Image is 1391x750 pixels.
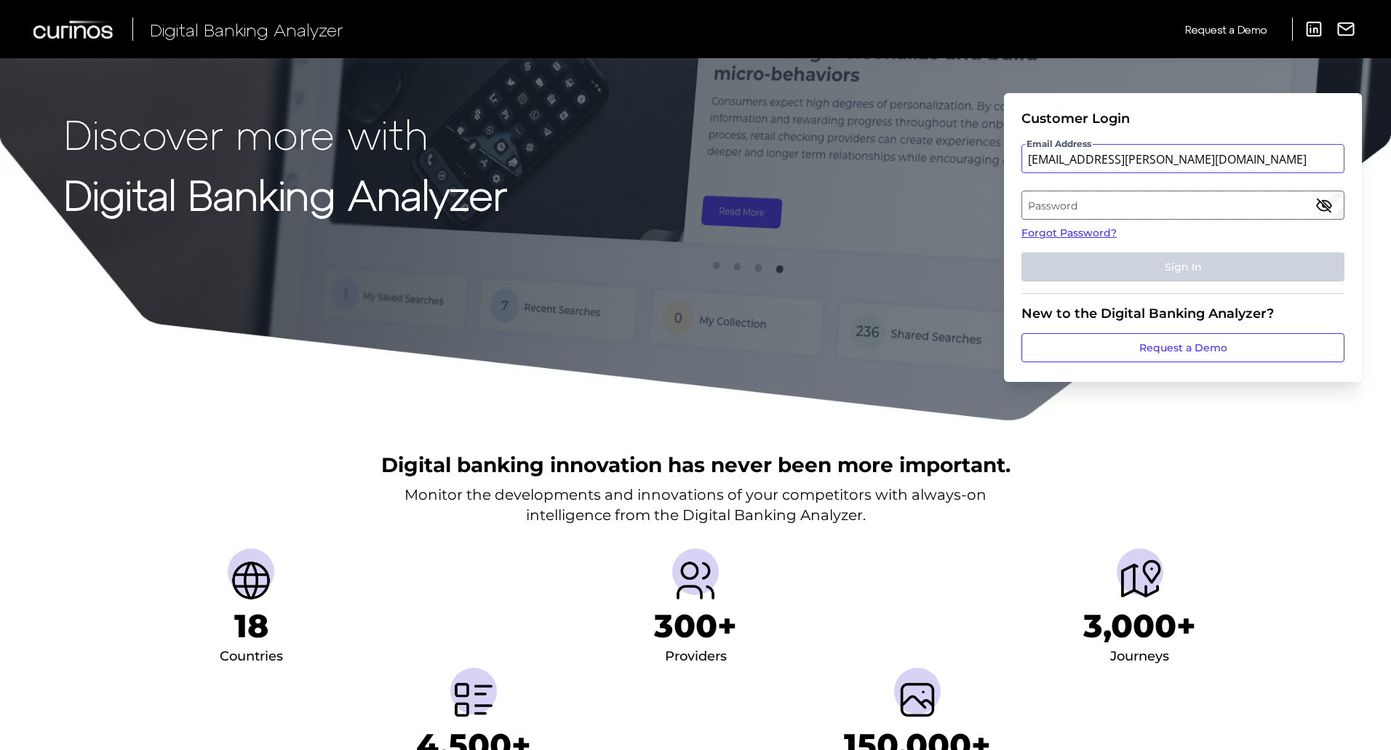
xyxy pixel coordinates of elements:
button: Sign In [1021,252,1344,282]
p: Discover more with [64,111,507,156]
img: Countries [228,557,274,604]
strong: Digital Banking Analyzer [64,169,507,218]
span: Request a Demo [1185,23,1267,36]
a: Request a Demo [1185,17,1267,41]
img: Journeys [1117,557,1163,604]
span: Email Address [1025,138,1093,150]
label: Password [1022,192,1343,218]
h1: 300+ [654,607,737,645]
img: Providers [672,557,719,604]
h1: 3,000+ [1083,607,1196,645]
img: Screenshots [894,677,941,723]
img: Curinos [33,20,115,39]
h2: Digital banking innovation has never been more important. [381,451,1011,479]
div: Customer Login [1021,111,1344,127]
div: New to the Digital Banking Analyzer? [1021,306,1344,322]
div: Providers [665,645,727,669]
h1: 18 [234,607,268,645]
img: Metrics [450,677,497,723]
p: Monitor the developments and innovations of your competitors with always-on intelligence from the... [404,484,987,525]
div: Journeys [1110,645,1169,669]
a: Request a Demo [1021,333,1344,362]
a: Forgot Password? [1021,226,1344,241]
div: Countries [220,645,283,669]
span: Digital Banking Analyzer [150,19,343,40]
